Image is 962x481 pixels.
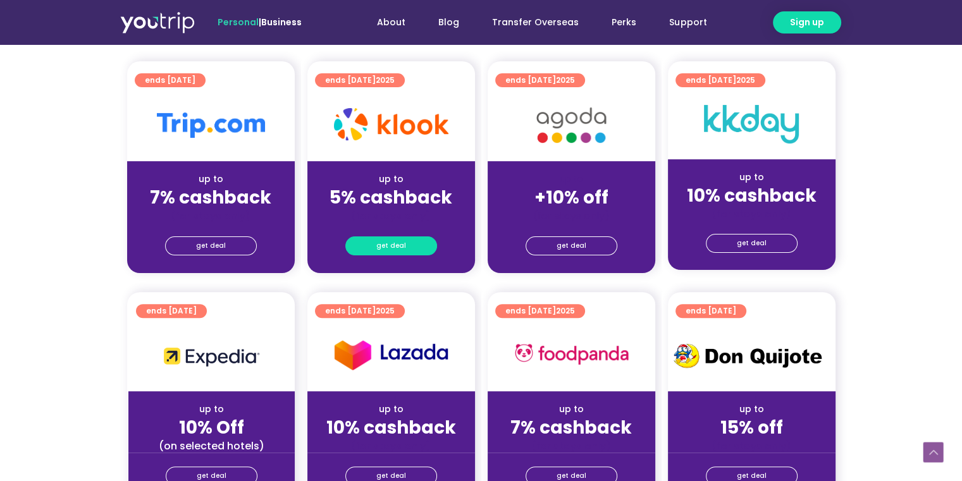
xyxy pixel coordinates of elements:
[560,173,583,185] span: up to
[687,183,817,208] strong: 10% cashback
[595,11,653,34] a: Perks
[315,304,405,318] a: ends [DATE]2025
[675,304,746,318] a: ends [DATE]
[720,415,783,440] strong: 15% off
[498,209,645,222] div: (for stays only)
[510,415,632,440] strong: 7% cashback
[137,209,285,222] div: (for stays only)
[325,73,395,87] span: ends [DATE]
[376,305,395,316] span: 2025
[318,403,465,416] div: up to
[476,11,595,34] a: Transfer Overseas
[498,439,645,453] div: (for stays only)
[318,439,465,453] div: (for stays only)
[165,236,257,255] a: get deal
[678,439,825,453] div: (for stays only)
[376,75,395,85] span: 2025
[361,11,422,34] a: About
[678,403,825,416] div: up to
[325,304,395,318] span: ends [DATE]
[653,11,723,34] a: Support
[318,173,465,186] div: up to
[135,73,206,87] a: ends [DATE]
[137,173,285,186] div: up to
[336,11,723,34] nav: Menu
[326,415,456,440] strong: 10% cashback
[706,234,798,253] a: get deal
[686,304,736,318] span: ends [DATE]
[146,304,197,318] span: ends [DATE]
[196,237,226,255] span: get deal
[179,415,244,440] strong: 10% Off
[318,209,465,222] div: (for stays only)
[675,73,765,87] a: ends [DATE]2025
[505,304,575,318] span: ends [DATE]
[498,403,645,416] div: up to
[526,236,617,255] a: get deal
[218,16,259,28] span: Personal
[261,16,302,28] a: Business
[376,237,406,255] span: get deal
[737,234,767,252] span: get deal
[773,11,841,33] a: Sign up
[557,237,586,255] span: get deal
[139,403,285,416] div: up to
[145,73,195,87] span: ends [DATE]
[686,73,755,87] span: ends [DATE]
[534,185,608,210] strong: +10% off
[736,75,755,85] span: 2025
[422,11,476,34] a: Blog
[150,185,271,210] strong: 7% cashback
[139,439,285,453] div: (on selected hotels)
[678,207,825,221] div: (for stays only)
[556,305,575,316] span: 2025
[218,16,302,28] span: |
[556,75,575,85] span: 2025
[678,171,825,184] div: up to
[495,304,585,318] a: ends [DATE]2025
[330,185,452,210] strong: 5% cashback
[505,73,575,87] span: ends [DATE]
[495,73,585,87] a: ends [DATE]2025
[790,16,824,29] span: Sign up
[315,73,405,87] a: ends [DATE]2025
[345,236,437,255] a: get deal
[136,304,207,318] a: ends [DATE]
